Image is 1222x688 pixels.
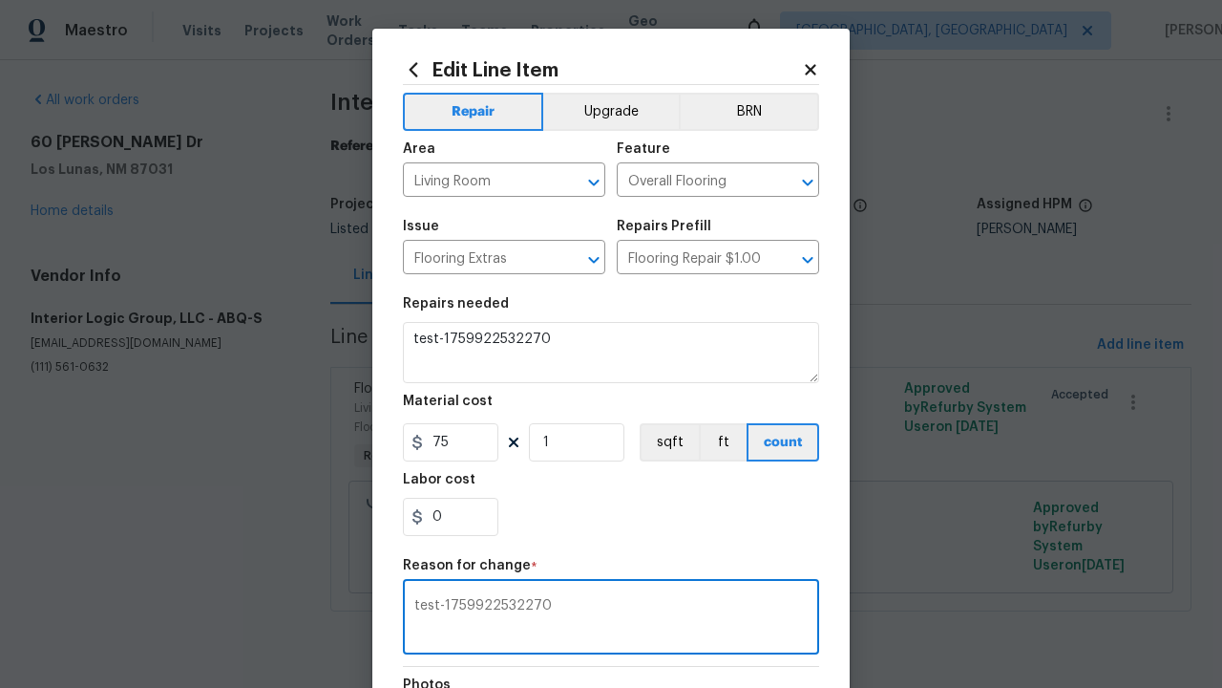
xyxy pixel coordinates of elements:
button: count [747,423,819,462]
button: BRN [679,93,819,131]
h5: Area [403,142,435,156]
button: Open [580,247,607,273]
button: ft [699,423,747,462]
h5: Reason for change [403,559,531,572]
textarea: test-1759922532270 [414,599,808,639]
h5: Labor cost [403,473,475,486]
h5: Repairs needed [403,297,509,311]
h5: Repairs Prefill [617,220,711,233]
button: Upgrade [543,93,680,131]
h2: Edit Line Item [403,59,802,80]
h5: Feature [617,142,670,156]
h5: Issue [403,220,439,233]
h5: Material cost [403,395,493,408]
button: Open [794,169,821,196]
button: Open [794,247,821,273]
button: sqft [640,423,699,462]
textarea: test-1759922532270 [403,322,819,383]
button: Repair [403,93,543,131]
button: Open [580,169,607,196]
